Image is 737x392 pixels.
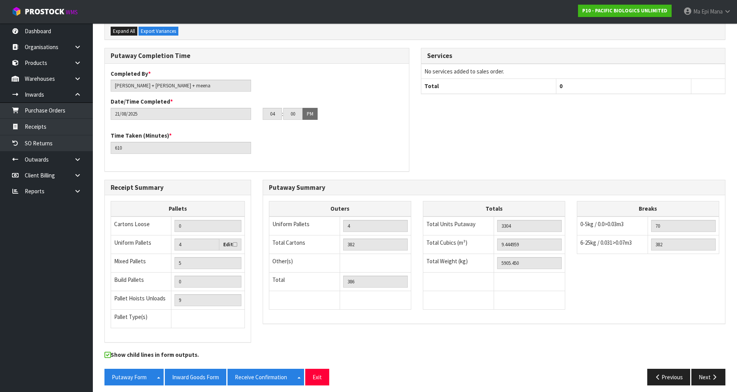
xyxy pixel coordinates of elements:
td: Total Cubics (m³) [423,235,494,254]
th: Pallets [111,201,245,216]
button: Next [691,369,725,385]
label: Completed By [111,70,151,78]
td: No services added to sales order. [421,64,725,78]
td: Pallet Type(s) [111,310,171,328]
td: Pallet Hoists Unloads [111,291,171,310]
td: Mixed Pallets [111,254,171,273]
img: cube-alt.png [12,7,21,16]
input: HH [263,108,282,120]
span: 6-25kg / 0.031>0.07m3 [580,239,632,246]
span: 0 [559,82,563,90]
button: Exit [305,369,329,385]
th: Totals [423,201,565,216]
input: MM [283,108,303,120]
td: : [282,108,283,120]
label: Edit [223,241,237,249]
th: Breaks [577,201,719,216]
input: Time Taken [111,142,251,154]
button: Inward Goods Form [165,369,226,385]
label: Time Taken (Minutes) [111,131,172,140]
button: Receive Confirmation [227,369,294,385]
input: Manual [174,276,241,288]
td: Uniform Pallets [111,235,171,254]
td: Build Pallets [111,273,171,291]
button: Export Variances [139,27,178,36]
span: Expand All [113,28,135,34]
td: Cartons Loose [111,216,171,235]
span: Mana [710,8,723,15]
input: OUTERS TOTAL = CTN [343,239,408,251]
th: Total [421,79,556,94]
small: WMS [66,9,78,16]
span: 0-5kg / 0.0>0.03m3 [580,220,624,228]
button: Putaway Form [104,369,154,385]
button: Previous [647,369,691,385]
input: Uniform Pallets [174,239,219,251]
h3: Receipt Summary [111,184,245,191]
label: Date/Time Completed [111,97,173,106]
h3: Services [427,52,720,60]
h3: Putaway Completion Time [111,52,403,60]
input: Manual [174,220,241,232]
td: Total Weight (kg) [423,254,494,272]
input: Date/Time completed [111,108,251,120]
input: UNIFORM P + MIXED P + BUILD P [174,294,241,306]
strong: P10 - PACIFIC BIOLOGICS UNLIMITED [582,7,667,14]
td: Total [269,272,340,291]
button: Expand All [111,27,137,36]
td: Total Units Putaway [423,216,494,235]
td: Total Cartons [269,235,340,254]
td: Uniform Pallets [269,216,340,235]
input: TOTAL PACKS [343,276,408,288]
input: UNIFORM P LINES [343,220,408,232]
input: Manual [174,257,241,269]
span: ProStock [25,7,64,17]
a: P10 - PACIFIC BIOLOGICS UNLIMITED [578,5,672,17]
span: Ma Epi [693,8,709,15]
td: Other(s) [269,254,340,272]
button: PM [303,108,318,120]
th: Outers [269,201,411,216]
h3: Putaway Summary [269,184,719,191]
label: Show child lines in form outputs. [104,351,199,361]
